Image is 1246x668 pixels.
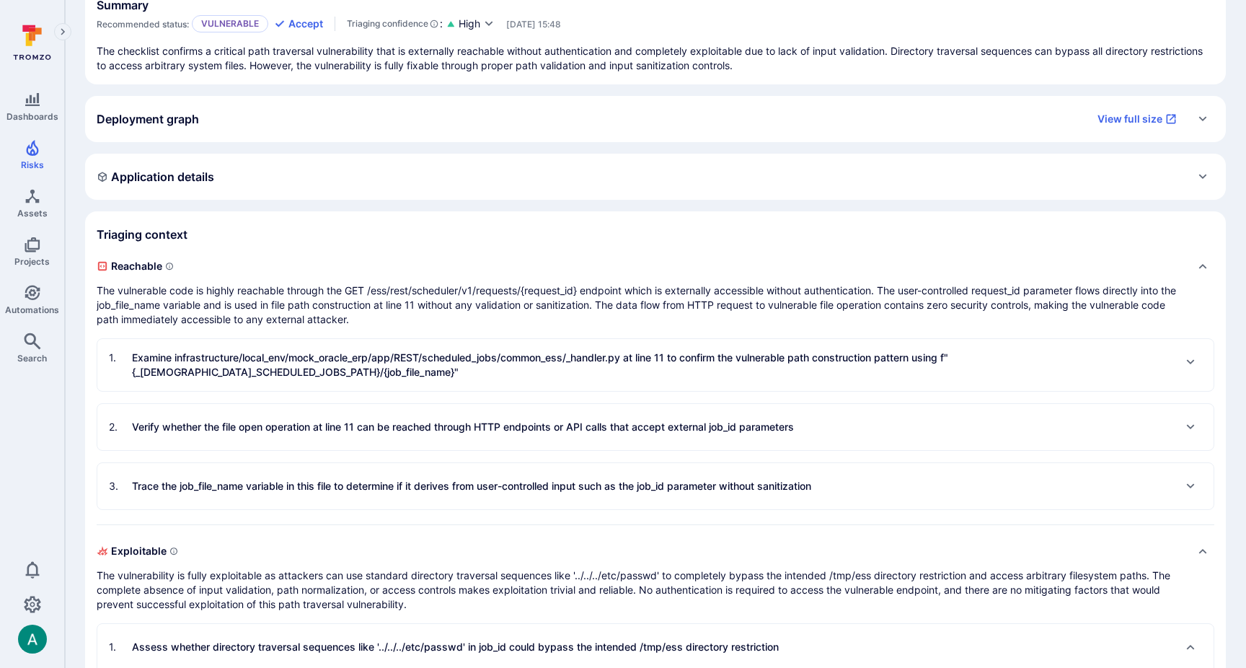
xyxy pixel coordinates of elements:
[97,255,1214,327] div: Collapse
[97,112,199,126] h2: Deployment graph
[459,17,495,32] button: High
[97,568,1185,612] p: The vulnerability is fully exploitable as attackers can use standard directory traversal sequence...
[58,26,68,38] i: Expand navigation menu
[97,404,1214,450] div: Expand
[132,351,1173,379] p: Examine infrastructure/local_env/mock_oracle_erp/app/REST/scheduled_jobs/common_ess/_handler.py a...
[97,170,214,184] h2: Application details
[132,479,811,493] p: Trace the job_file_name variable in this file to determine if it derives from user-controlled inp...
[109,640,129,654] span: 1 .
[1089,107,1185,131] a: View full size
[165,262,174,271] svg: Indicates if a vulnerability code, component, function or a library can actually be reached or in...
[109,420,129,434] span: 2 .
[430,17,438,31] svg: AI Triaging Agent self-evaluates the confidence behind recommended status based on the depth and ...
[14,256,50,267] span: Projects
[85,154,1226,200] div: Expand
[109,479,129,493] span: 3 .
[97,19,189,30] span: Recommended status:
[132,420,794,434] p: Verify whether the file open operation at line 11 can be reached through HTTP endpoints or API ca...
[459,17,480,31] span: High
[18,625,47,654] img: ACg8ocLSa5mPYBaXNx3eFu_EmspyJX0laNWN7cXOFirfQ7srZveEpg=s96-c
[97,284,1185,327] p: The vulnerable code is highly reachable through the GET /ess/rest/scheduler/v1/requests/{request_...
[274,17,323,31] button: Accept
[169,547,178,555] svg: Indicates if a vulnerability can be exploited by an attacker to gain unauthorized access, execute...
[506,19,561,30] span: Only visible to Tromzo users
[97,44,1214,73] p: The checklist confirms a critical path traversal vulnerability that is externally reachable witho...
[54,23,71,40] button: Expand navigation menu
[192,15,268,32] p: Vulnerable
[109,351,129,365] span: 1 .
[17,208,48,219] span: Assets
[85,96,1226,142] div: Expand
[97,339,1214,391] div: Expand
[97,540,1214,612] div: Collapse
[347,17,428,31] span: Triaging confidence
[18,625,47,654] div: Arjan Dehar
[97,227,187,242] h2: Triaging context
[17,353,47,364] span: Search
[97,255,1185,278] span: Reachable
[6,111,58,122] span: Dashboards
[5,304,59,315] span: Automations
[21,159,44,170] span: Risks
[132,640,779,654] p: Assess whether directory traversal sequences like '../../../etc/passwd' in job_id could bypass th...
[97,540,1185,563] span: Exploitable
[347,17,443,31] div: :
[97,463,1214,509] div: Expand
